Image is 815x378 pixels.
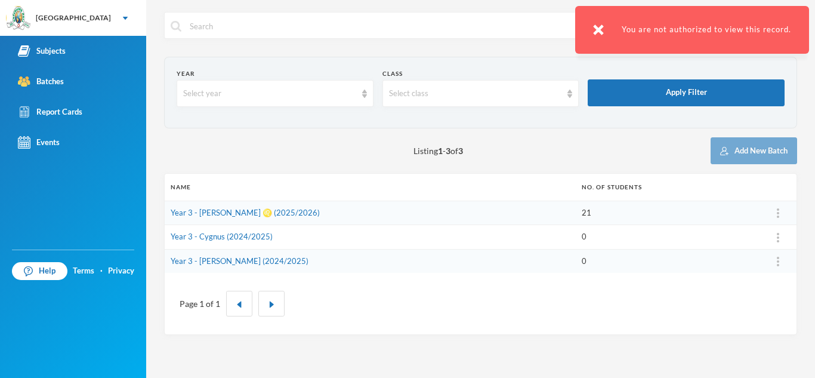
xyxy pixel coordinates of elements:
[18,45,66,57] div: Subjects
[171,232,273,241] a: Year 3 - Cygnus (2024/2025)
[576,225,760,250] td: 0
[438,146,443,156] b: 1
[177,69,373,78] div: Year
[18,106,82,118] div: Report Cards
[100,265,103,277] div: ·
[382,69,579,78] div: Class
[18,75,64,88] div: Batches
[711,137,797,164] button: Add New Batch
[777,208,779,218] img: ...
[576,174,760,201] th: No. of students
[108,265,134,277] a: Privacy
[588,79,785,106] button: Apply Filter
[171,256,308,266] a: Year 3 - [PERSON_NAME] (2024/2025)
[413,145,463,157] span: Listing - of
[576,249,760,273] td: 0
[7,7,30,30] img: logo
[575,6,809,54] div: You are not authorized to view this record.
[576,201,760,225] td: 21
[171,21,181,32] img: search
[389,88,562,100] div: Select class
[18,136,60,149] div: Events
[189,13,595,39] input: Search
[446,146,450,156] b: 3
[183,88,356,100] div: Select year
[73,265,94,277] a: Terms
[458,146,463,156] b: 3
[777,257,779,266] img: ...
[12,262,67,280] a: Help
[165,174,576,201] th: Name
[777,233,779,242] img: ...
[36,13,111,23] div: [GEOGRAPHIC_DATA]
[171,208,320,217] a: Year 3 - [PERSON_NAME] ♌️ (2025/2026)
[180,297,220,310] div: Page 1 of 1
